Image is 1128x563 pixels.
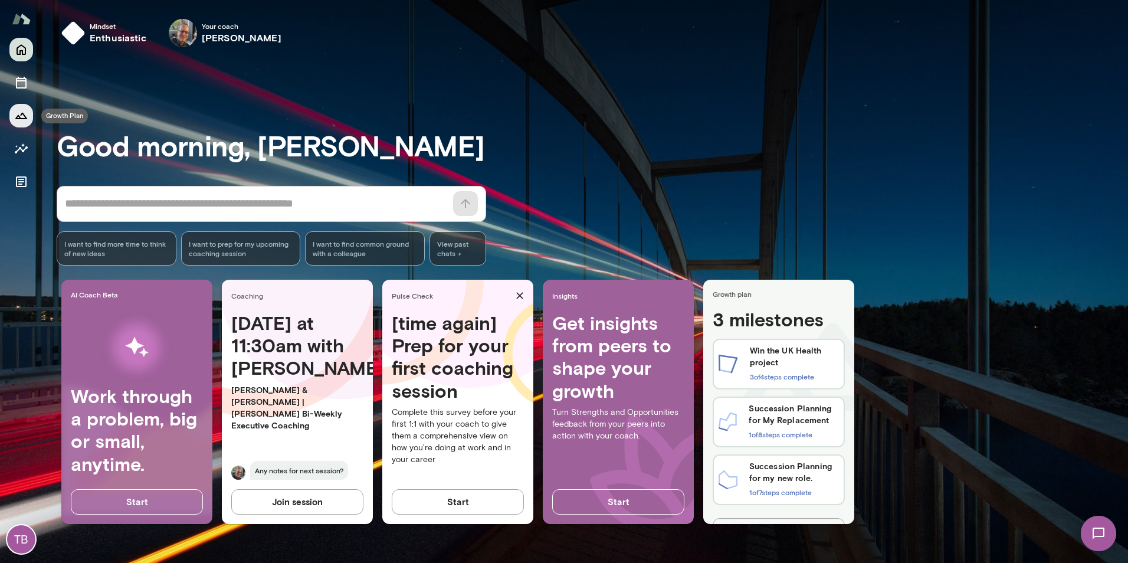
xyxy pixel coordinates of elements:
[313,239,417,258] span: I want to find common ground with a colleague
[392,312,524,402] h4: [time again] Prep for your first coaching session
[90,21,146,31] span: Mindset
[90,31,146,45] h6: enthusiastic
[61,21,85,45] img: mindset
[12,8,31,30] img: Mento
[169,19,197,47] img: Steve Oliver
[9,104,33,127] button: Growth Plan
[552,312,684,402] h4: Get insights from peers to shape your growth
[41,109,88,123] div: Growth Plan
[250,461,348,480] span: Any notes for next session?
[9,170,33,194] button: Documents
[749,402,839,426] h6: Succession Planning for My Replacement
[552,407,684,442] p: Turn Strengths and Opportunities feedback from your peers into action with your coach.
[71,385,203,476] h4: Work through a problem, big or small, anytime.
[160,14,290,52] div: Steve OliverYour coach[PERSON_NAME]
[305,231,425,266] div: I want to find common ground with a colleague
[392,407,524,466] p: Complete this survey before your first 1:1 with your coach to give them a comprehensive view on h...
[231,291,368,300] span: Coaching
[71,290,208,299] span: AI Coach Beta
[429,231,486,266] span: View past chats ->
[202,21,281,31] span: Your coach
[749,430,812,438] span: 1 of 8 steps complete
[57,129,1128,162] h3: Good morning, [PERSON_NAME]
[392,489,524,514] button: Start
[750,345,839,368] h6: Win the UK Health project
[749,460,839,484] h6: Succession Planning for my new role.
[181,231,301,266] div: I want to prep for my upcoming coaching session
[57,231,176,266] div: I want to find more time to think of new ideas
[392,291,511,300] span: Pulse Check
[7,525,35,554] div: TB
[749,488,812,496] span: 1 of 7 steps complete
[231,489,363,514] button: Join session
[84,310,189,385] img: AI Workflows
[202,31,281,45] h6: [PERSON_NAME]
[231,312,363,379] h4: [DATE] at 11:30am with [PERSON_NAME]
[189,239,293,258] span: I want to prep for my upcoming coaching session
[64,239,169,258] span: I want to find more time to think of new ideas
[713,518,845,543] button: See plan
[71,489,203,514] button: Start
[9,38,33,61] button: Home
[713,308,845,335] h4: 3 milestones
[750,372,814,381] span: 3 of 4 steps complete
[231,384,363,431] p: [PERSON_NAME] & [PERSON_NAME] | [PERSON_NAME] Bi-Weekly Executive Coaching
[713,289,850,299] span: Growth plan
[552,291,689,300] span: Insights
[57,14,156,52] button: Mindsetenthusiastic
[9,137,33,161] button: Insights
[231,466,245,480] img: Steve
[552,489,684,514] button: Start
[9,71,33,94] button: Sessions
